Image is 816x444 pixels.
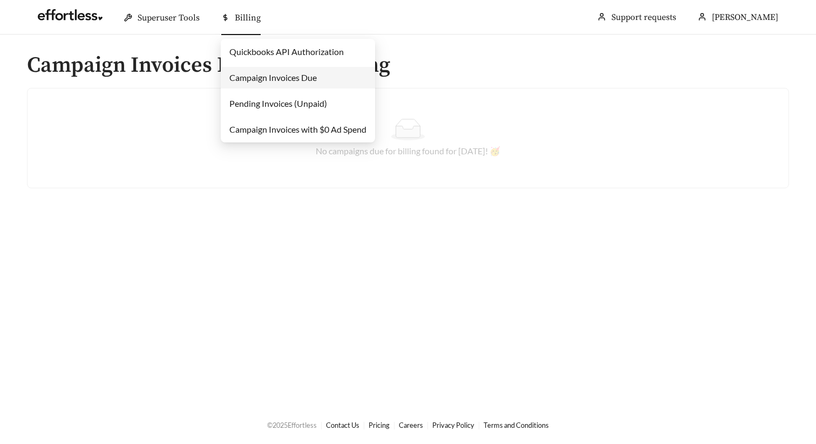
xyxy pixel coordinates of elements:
a: Campaign Invoices with $0 Ad Spend [229,124,366,134]
a: Careers [399,421,423,429]
a: Pending Invoices (Unpaid) [229,98,327,108]
a: Pricing [369,421,390,429]
span: [PERSON_NAME] [712,12,778,23]
span: Superuser Tools [138,12,200,23]
a: Quickbooks API Authorization [229,46,344,57]
span: Billing [235,12,261,23]
a: Campaign Invoices Due [229,72,317,83]
a: Contact Us [326,421,359,429]
h2: Campaign Invoices Due For Invoicing [27,53,789,77]
a: Privacy Policy [432,421,474,429]
a: Terms and Conditions [484,421,549,429]
span: © 2025 Effortless [267,421,317,429]
div: No campaigns due for billing found for [DATE]! 🥳 [40,145,776,158]
a: Support requests [611,12,676,23]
